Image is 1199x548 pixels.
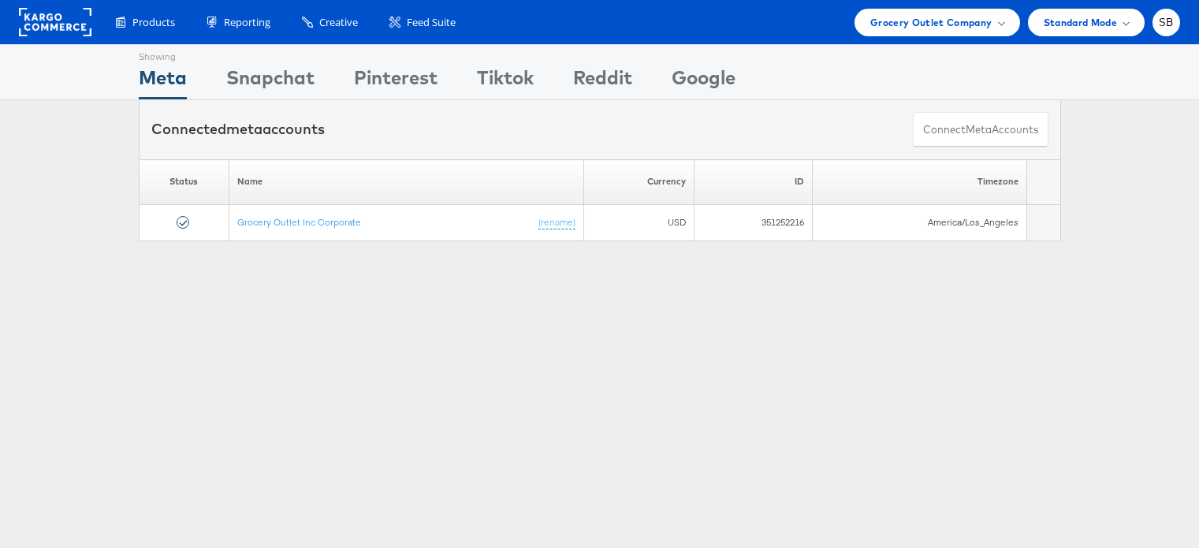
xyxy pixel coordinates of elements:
[237,215,361,227] a: Grocery Outlet Inc Corporate
[583,204,694,240] td: USD
[870,14,992,31] span: Grocery Outlet Company
[229,159,583,204] th: Name
[139,45,187,64] div: Showing
[477,64,534,99] div: Tiktok
[813,204,1027,240] td: America/Los_Angeles
[1044,14,1117,31] span: Standard Mode
[913,112,1048,147] button: ConnectmetaAccounts
[966,122,992,137] span: meta
[538,215,575,229] a: (rename)
[224,15,270,30] span: Reporting
[813,159,1027,204] th: Timezone
[407,15,456,30] span: Feed Suite
[139,64,187,99] div: Meta
[139,159,229,204] th: Status
[226,64,315,99] div: Snapchat
[319,15,358,30] span: Creative
[672,64,735,99] div: Google
[573,64,632,99] div: Reddit
[354,64,438,99] div: Pinterest
[694,159,813,204] th: ID
[694,204,813,240] td: 351252216
[583,159,694,204] th: Currency
[1159,17,1174,28] span: SB
[132,15,175,30] span: Products
[226,120,263,138] span: meta
[151,119,325,140] div: Connected accounts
